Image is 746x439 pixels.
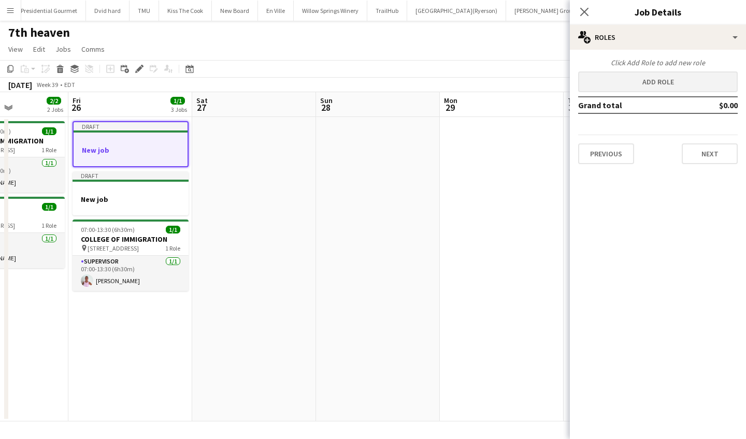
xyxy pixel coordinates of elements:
[578,97,689,113] td: Grand total
[442,101,457,113] span: 29
[689,97,738,113] td: $0.00
[8,80,32,90] div: [DATE]
[294,1,367,21] button: Willow Springs Winery
[74,145,188,155] h3: New job
[319,101,333,113] span: 28
[170,97,185,105] span: 1/1
[73,96,81,105] span: Fri
[578,143,634,164] button: Previous
[570,5,746,19] h3: Job Details
[73,195,189,204] h3: New job
[41,222,56,229] span: 1 Role
[444,96,457,105] span: Mon
[88,244,139,252] span: [STREET_ADDRESS]
[171,106,187,113] div: 3 Jobs
[12,1,86,21] button: Presidential Gourmet
[367,1,407,21] button: TrailHub
[8,45,23,54] span: View
[73,121,189,167] app-job-card: DraftNew job
[166,226,180,233] span: 1/1
[195,101,208,113] span: 27
[159,1,212,21] button: Kiss The Cook
[77,42,109,56] a: Comms
[130,1,159,21] button: TMU
[8,25,70,40] h1: 7th heaven
[73,171,189,180] div: Draft
[71,101,81,113] span: 26
[29,42,49,56] a: Edit
[568,96,580,105] span: Tue
[73,171,189,215] app-job-card: DraftNew job
[81,45,105,54] span: Comms
[566,101,580,113] span: 30
[74,122,188,130] div: Draft
[42,127,56,135] span: 1/1
[165,244,180,252] span: 1 Role
[42,203,56,211] span: 1/1
[33,45,45,54] span: Edit
[51,42,75,56] a: Jobs
[578,58,738,67] div: Click Add Role to add new role
[258,1,294,21] button: En Ville
[64,81,75,89] div: EDT
[47,106,63,113] div: 2 Jobs
[506,1,584,21] button: [PERSON_NAME] Group
[73,256,189,291] app-card-role: SUPERVISOR1/107:00-13:30 (6h30m)[PERSON_NAME]
[81,226,135,233] span: 07:00-13:30 (6h30m)
[73,220,189,291] app-job-card: 07:00-13:30 (6h30m)1/1COLLEGE OF IMMIGRATION [STREET_ADDRESS]1 RoleSUPERVISOR1/107:00-13:30 (6h30...
[407,1,506,21] button: [GEOGRAPHIC_DATA](Ryerson)
[578,71,738,92] button: Add role
[34,81,60,89] span: Week 39
[212,1,258,21] button: New Board
[320,96,333,105] span: Sun
[41,146,56,154] span: 1 Role
[86,1,130,21] button: Dvid hard
[682,143,738,164] button: Next
[73,235,189,244] h3: COLLEGE OF IMMIGRATION
[47,97,61,105] span: 2/2
[4,42,27,56] a: View
[196,96,208,105] span: Sat
[55,45,71,54] span: Jobs
[570,25,746,50] div: Roles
